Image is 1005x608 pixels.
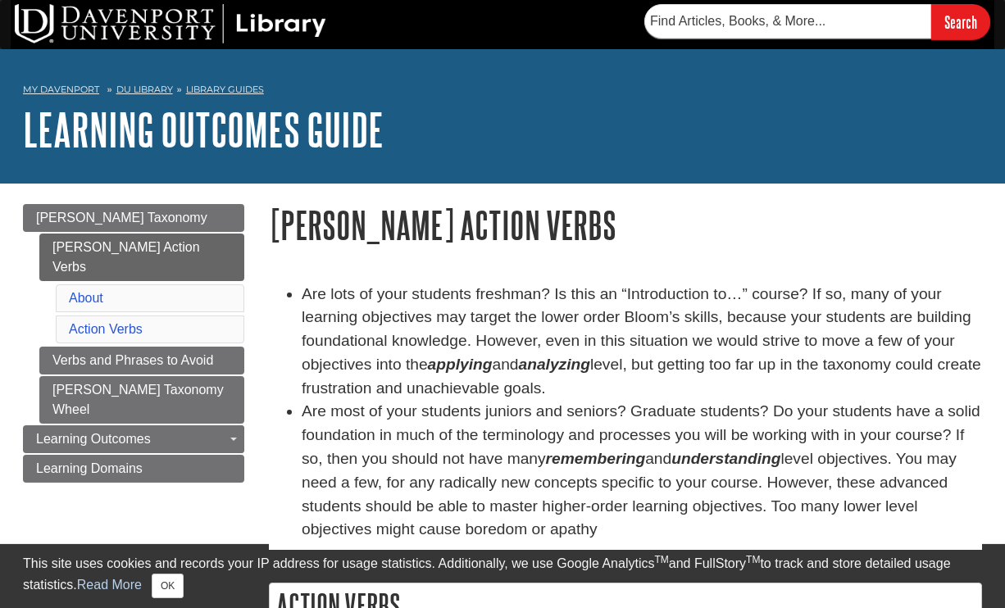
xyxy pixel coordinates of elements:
li: Are most of your students juniors and seniors? Graduate students? Do your students have a solid f... [302,400,982,542]
img: DU Library [15,4,326,43]
a: [PERSON_NAME] Taxonomy [23,204,244,232]
em: understanding [671,450,780,467]
h1: [PERSON_NAME] Action Verbs [269,204,982,246]
strong: analyzing [519,356,590,373]
a: Action Verbs [69,322,143,336]
span: Learning Outcomes [36,432,151,446]
a: Learning Domains [23,455,244,483]
span: Learning Domains [36,461,143,475]
a: My Davenport [23,83,99,97]
li: Are lots of your students freshman? Is this an “Introduction to…” course? If so, many of your lea... [302,283,982,401]
a: Learning Outcomes Guide [23,104,384,155]
a: Learning Outcomes [23,425,244,453]
form: Searches DU Library's articles, books, and more [644,4,990,39]
a: Verbs and Phrases to Avoid [39,347,244,374]
div: This site uses cookies and records your IP address for usage statistics. Additionally, we use Goo... [23,554,982,598]
a: [PERSON_NAME] Action Verbs [39,234,244,281]
input: Search [931,4,990,39]
span: [PERSON_NAME] Taxonomy [36,211,207,225]
a: Library Guides [186,84,264,95]
input: Find Articles, Books, & More... [644,4,931,39]
nav: breadcrumb [23,79,982,105]
a: DU Library [116,84,173,95]
div: Guide Page Menu [23,204,244,483]
a: About [69,291,103,305]
strong: applying [428,356,493,373]
em: remembering [546,450,646,467]
a: [PERSON_NAME] Taxonomy Wheel [39,376,244,424]
button: Close [152,574,184,598]
a: Read More [77,578,142,592]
